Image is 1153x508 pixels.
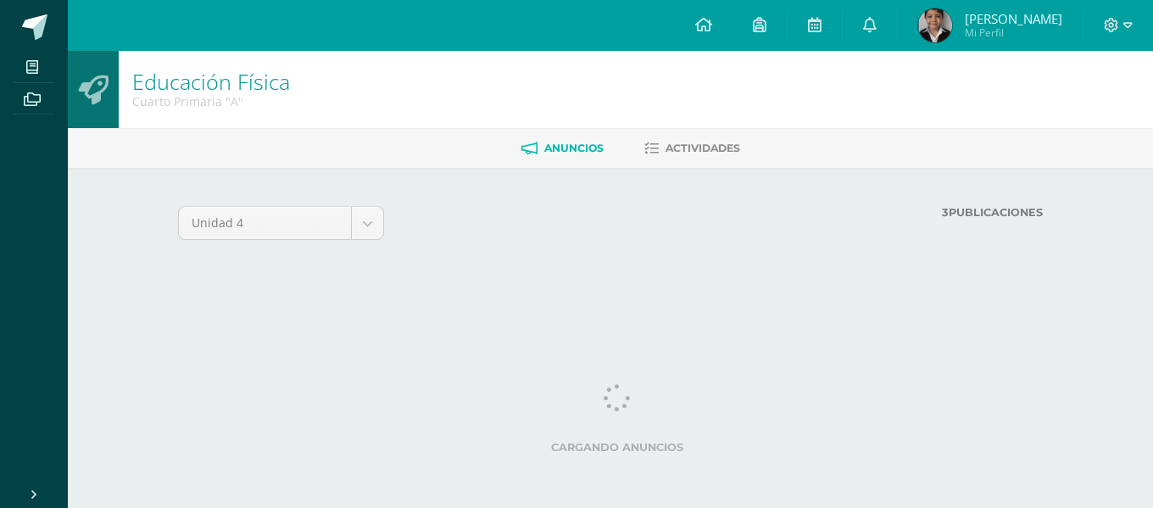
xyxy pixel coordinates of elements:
h1: Educación Física [132,70,290,93]
label: Cargando anuncios [185,441,1050,454]
img: 1706620d88cdd4627f1073a882afbb6c.png [918,8,952,42]
span: Mi Perfil [965,25,1062,40]
a: Anuncios [521,135,604,162]
a: Unidad 4 [179,207,383,239]
span: Actividades [666,142,740,154]
a: Educación Física [132,67,290,96]
span: Anuncios [544,142,604,154]
span: Unidad 4 [192,207,338,239]
a: Actividades [644,135,740,162]
div: Cuarto Primaria 'A' [132,93,290,109]
span: [PERSON_NAME] [965,10,1062,27]
strong: 3 [942,206,949,219]
label: Publicaciones [544,206,1043,219]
